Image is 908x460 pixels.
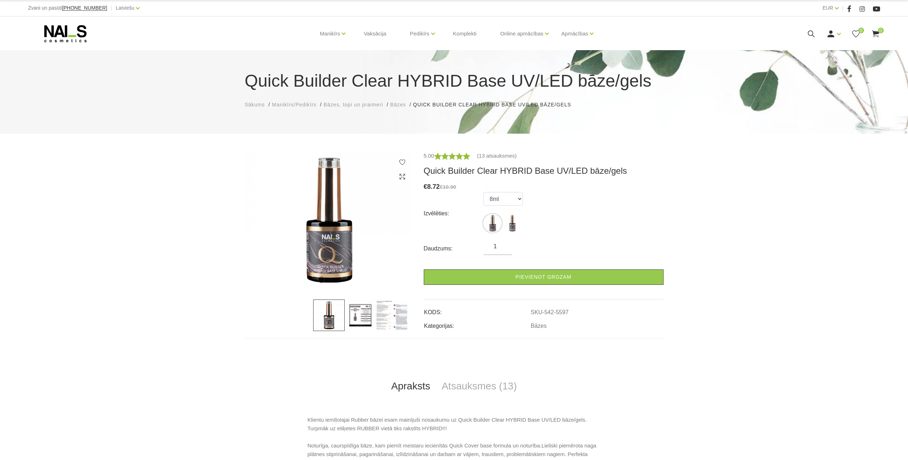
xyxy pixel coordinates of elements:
img: ... [245,152,413,289]
a: Vaksācija [358,16,392,51]
a: Manikīrs [320,19,340,48]
a: [PHONE_NUMBER] [62,5,107,11]
a: 0 [871,29,880,38]
li: Quick Builder Clear HYBRID Base UV/LED bāze/gels [413,101,578,109]
a: Pedikīrs [410,19,429,48]
a: (13 atsauksmes) [477,152,517,160]
span: 5.00 [424,153,434,159]
a: Bāzes, topi un praimeri [324,101,383,109]
h1: Quick Builder Clear HYBRID Base UV/LED bāze/gels [245,68,664,94]
a: Latviešu [116,4,134,12]
span: 0 [858,28,864,33]
a: Apmācības [561,19,588,48]
a: Sākums [245,101,265,109]
button: 3 of 3 [338,278,341,282]
span: | [842,4,844,13]
div: Zvani un pasūti [28,4,107,13]
a: Manikīrs/Pedikīrs [272,101,316,109]
span: Manikīrs/Pedikīrs [272,102,316,107]
img: ... [503,214,521,232]
a: Atsauksmes (13) [436,374,523,398]
span: € [424,183,427,190]
a: Apraksts [385,374,436,398]
td: Kategorijas: [424,317,530,330]
div: Izvēlēties: [424,208,484,219]
s: €10.90 [440,184,456,190]
a: Bāzes [390,101,406,109]
span: Bāzes [390,102,406,107]
img: ... [484,214,501,232]
button: 2 of 3 [329,278,332,282]
span: | [111,4,112,13]
img: ... [313,300,345,331]
h3: Quick Builder Clear HYBRID Base UV/LED bāze/gels [424,166,664,176]
span: 8.72 [427,183,440,190]
button: 1 of 3 [318,277,325,283]
a: Online apmācības [500,19,543,48]
img: ... [345,300,376,331]
td: KODS: [424,303,530,317]
a: Komplekti [447,16,482,51]
span: Bāzes, topi un praimeri [324,102,383,107]
span: Sākums [245,102,265,107]
a: Pievienot grozam [424,269,664,285]
img: ... [376,300,408,331]
span: 0 [878,28,884,33]
div: Daudzums: [424,243,484,254]
a: EUR [822,4,833,12]
a: 0 [851,29,860,38]
a: SKU-542-5597 [531,309,569,316]
a: Bāzes [531,323,547,329]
